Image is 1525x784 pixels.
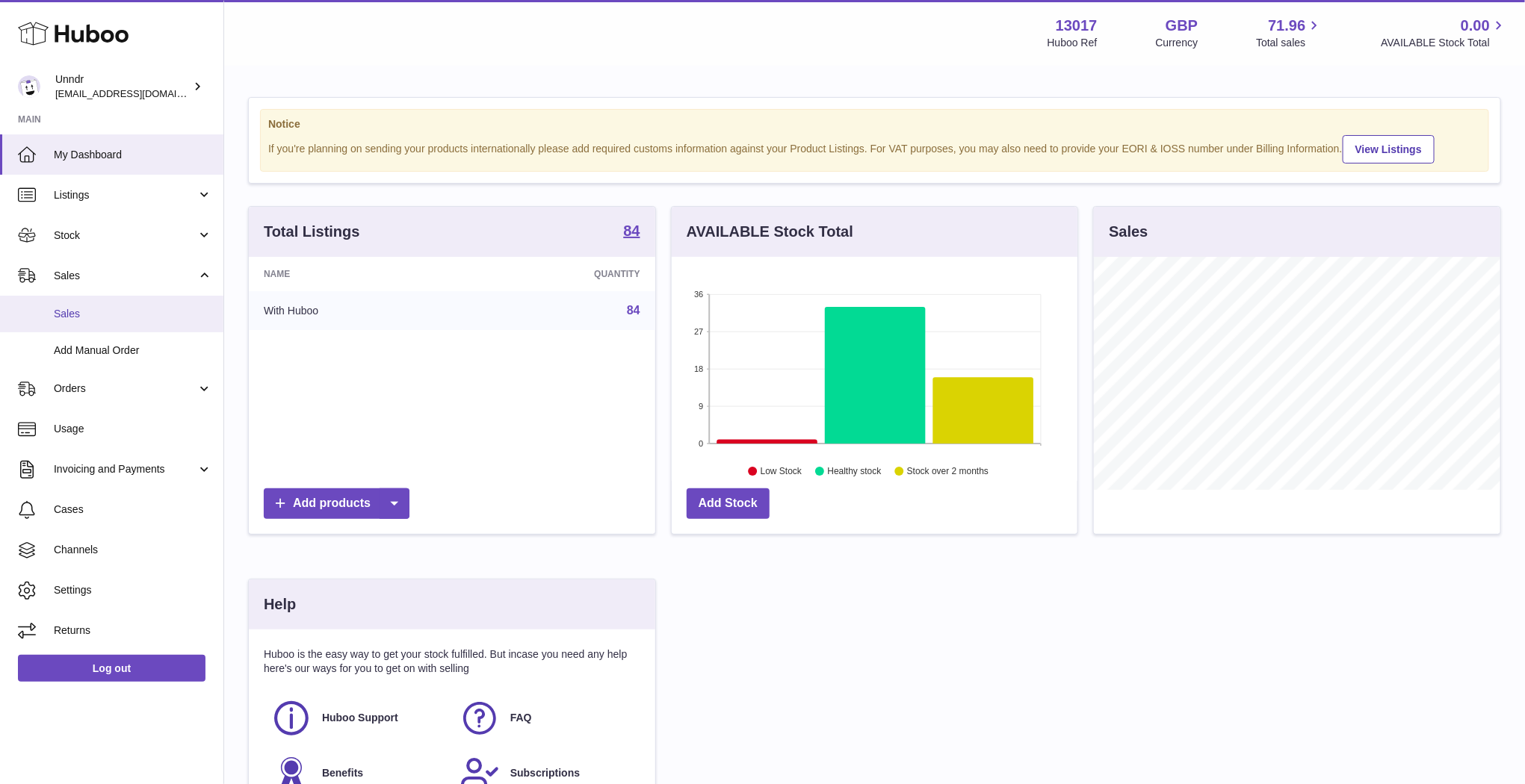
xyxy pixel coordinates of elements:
[510,711,532,725] span: FAQ
[694,327,703,336] text: 27
[55,87,220,99] span: [EMAIL_ADDRESS][DOMAIN_NAME]
[249,291,463,330] td: With Huboo
[264,488,409,519] a: Add products
[54,228,197,243] span: Stock
[460,698,633,738] a: FAQ
[1056,16,1098,36] strong: 13017
[623,223,640,241] a: 84
[687,488,770,519] a: Add Stock
[54,543,212,557] span: Channels
[18,655,205,682] a: Log out
[55,72,190,101] div: Unndr
[1461,16,1490,36] span: 0.00
[1256,36,1323,50] span: Total sales
[694,364,703,373] text: 18
[18,75,40,98] img: sofiapanwar@gmail.com
[271,698,445,738] a: Huboo Support
[264,594,296,615] h3: Help
[687,222,853,242] h3: AVAILABLE Stock Total
[1109,222,1148,242] h3: Sales
[1381,36,1507,50] span: AVAILABLE Stock Total
[463,257,655,291] th: Quantity
[827,467,882,477] text: Healthy stock
[1048,36,1098,50] div: Huboo Ref
[1381,16,1507,50] a: 0.00 AVAILABLE Stock Total
[54,583,212,597] span: Settings
[268,117,1481,131] strong: Notice
[264,647,640,676] p: Huboo is the easy way to get your stock fulfilled. But incase you need any help here's our ways f...
[54,503,212,517] span: Cases
[264,222,360,242] h3: Total Listings
[1343,135,1435,164] a: View Listings
[699,439,703,448] text: 0
[1256,16,1323,50] a: 71.96 Total sales
[54,343,212,358] span: Add Manual Order
[907,467,989,477] text: Stock over 2 months
[510,766,580,780] span: Subscriptions
[268,133,1481,164] div: If you're planning on sending your products internationally please add required customs informati...
[322,711,398,725] span: Huboo Support
[54,462,197,476] span: Invoicing and Payments
[1156,36,1198,50] div: Currency
[54,269,197,283] span: Sales
[761,467,802,477] text: Low Stock
[1268,16,1305,36] span: 71.96
[54,382,197,396] span: Orders
[694,290,703,299] text: 36
[627,304,640,317] a: 84
[54,422,212,436] span: Usage
[623,223,640,238] strong: 84
[54,623,212,638] span: Returns
[249,257,463,291] th: Name
[54,148,212,162] span: My Dashboard
[54,188,197,202] span: Listings
[54,307,212,321] span: Sales
[1166,16,1198,36] strong: GBP
[699,402,703,411] text: 9
[322,766,363,780] span: Benefits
